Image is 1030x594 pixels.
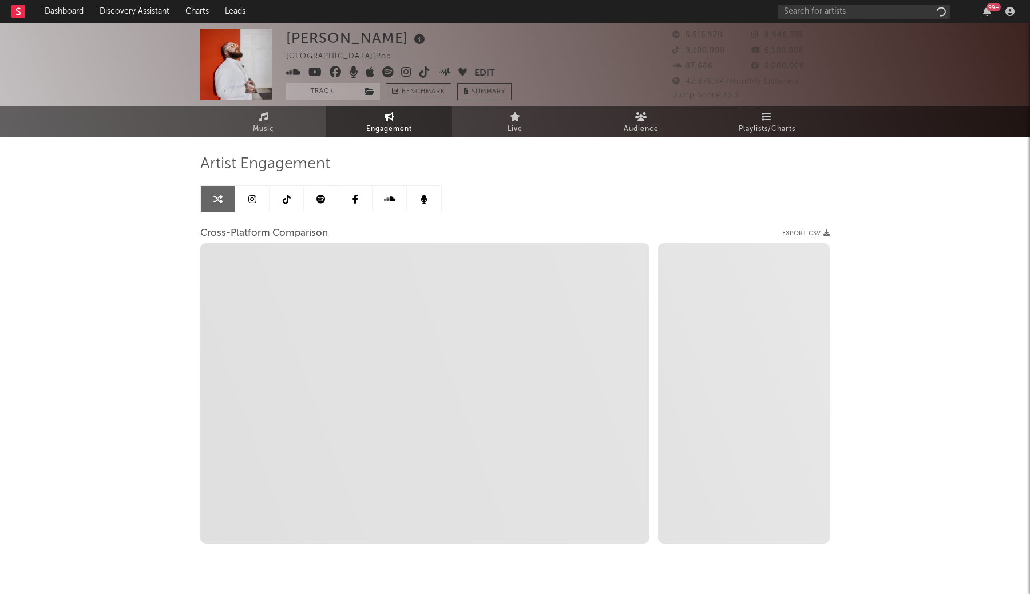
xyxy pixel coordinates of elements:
[253,122,274,136] span: Music
[672,31,723,39] span: 5,515,970
[624,122,659,136] span: Audience
[366,122,412,136] span: Engagement
[472,89,505,95] span: Summary
[751,47,804,54] span: 6,100,000
[782,230,830,237] button: Export CSV
[286,29,428,47] div: [PERSON_NAME]
[672,92,739,99] span: Jump Score: 73.3
[402,85,445,99] span: Benchmark
[452,106,578,137] a: Live
[672,78,799,85] span: 42,876,847 Monthly Listeners
[326,106,452,137] a: Engagement
[286,50,405,64] div: [GEOGRAPHIC_DATA] | Pop
[672,47,725,54] span: 9,100,000
[200,106,326,137] a: Music
[739,122,795,136] span: Playlists/Charts
[474,66,495,81] button: Edit
[672,62,713,70] span: 87,686
[578,106,704,137] a: Audience
[286,83,358,100] button: Track
[704,106,830,137] a: Playlists/Charts
[778,5,950,19] input: Search for artists
[200,157,330,171] span: Artist Engagement
[751,31,803,39] span: 8,946,335
[751,62,805,70] span: 5,000,000
[983,7,991,16] button: 99+
[200,227,328,240] span: Cross-Platform Comparison
[987,3,1001,11] div: 99 +
[386,83,451,100] a: Benchmark
[457,83,512,100] button: Summary
[508,122,522,136] span: Live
